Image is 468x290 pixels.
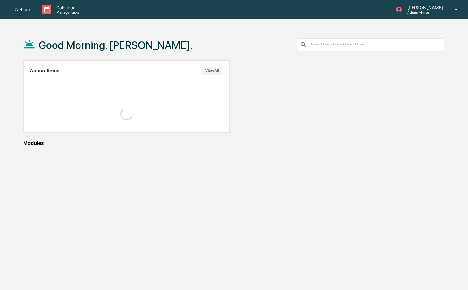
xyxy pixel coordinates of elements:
p: Calendar [51,5,83,10]
p: [PERSON_NAME] [402,5,446,10]
h2: Action Items [30,68,59,74]
p: Manage Tasks [51,10,83,15]
div: Modules [23,140,444,146]
h1: Good Morning, [PERSON_NAME]. [39,39,193,51]
img: logo [15,8,30,11]
p: Admin • Hiive [402,10,446,15]
button: View All [201,67,223,75]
